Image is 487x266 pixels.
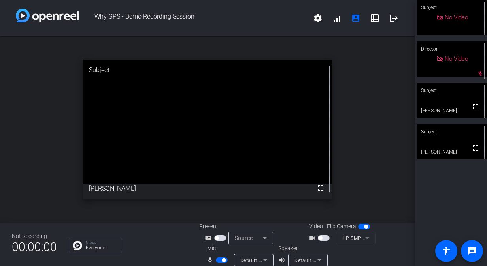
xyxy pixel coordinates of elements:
mat-icon: accessibility [442,246,451,256]
div: Speaker [278,244,326,253]
mat-icon: videocam_outline [308,233,318,243]
img: Chat Icon [73,241,82,250]
span: Source [235,235,253,241]
mat-icon: screen_share_outline [205,233,214,243]
div: Present [199,222,278,230]
mat-icon: settings [313,13,323,23]
mat-icon: message [467,246,477,256]
span: Flip Camera [327,222,356,230]
span: Default - Speakers (2- Realtek(R) Audio) [294,257,385,263]
div: Director [417,41,487,56]
span: No Video [445,55,468,62]
mat-icon: fullscreen [471,102,480,111]
div: Subject [417,83,487,98]
div: Subject [417,124,487,139]
mat-icon: fullscreen [471,143,480,153]
span: No Video [445,14,468,21]
mat-icon: account_box [351,13,361,23]
span: Video [309,222,323,230]
div: Mic [199,244,278,253]
span: Why GPS - Demo Recording Session [79,9,308,28]
mat-icon: logout [389,13,398,23]
span: Default - Microphone Array (2- Intel® Smart Sound Technology for Digital Microphones) [240,257,442,263]
div: Not Recording [12,232,57,240]
mat-icon: mic_none [206,255,216,265]
img: white-gradient.svg [16,9,79,22]
button: signal_cellular_alt [327,9,346,28]
p: Group [86,240,118,244]
mat-icon: grid_on [370,13,379,23]
mat-icon: volume_up [278,255,288,265]
mat-icon: fullscreen [316,183,325,193]
span: 00:00:00 [12,237,57,257]
div: Subject [83,60,332,81]
p: Everyone [86,245,118,250]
